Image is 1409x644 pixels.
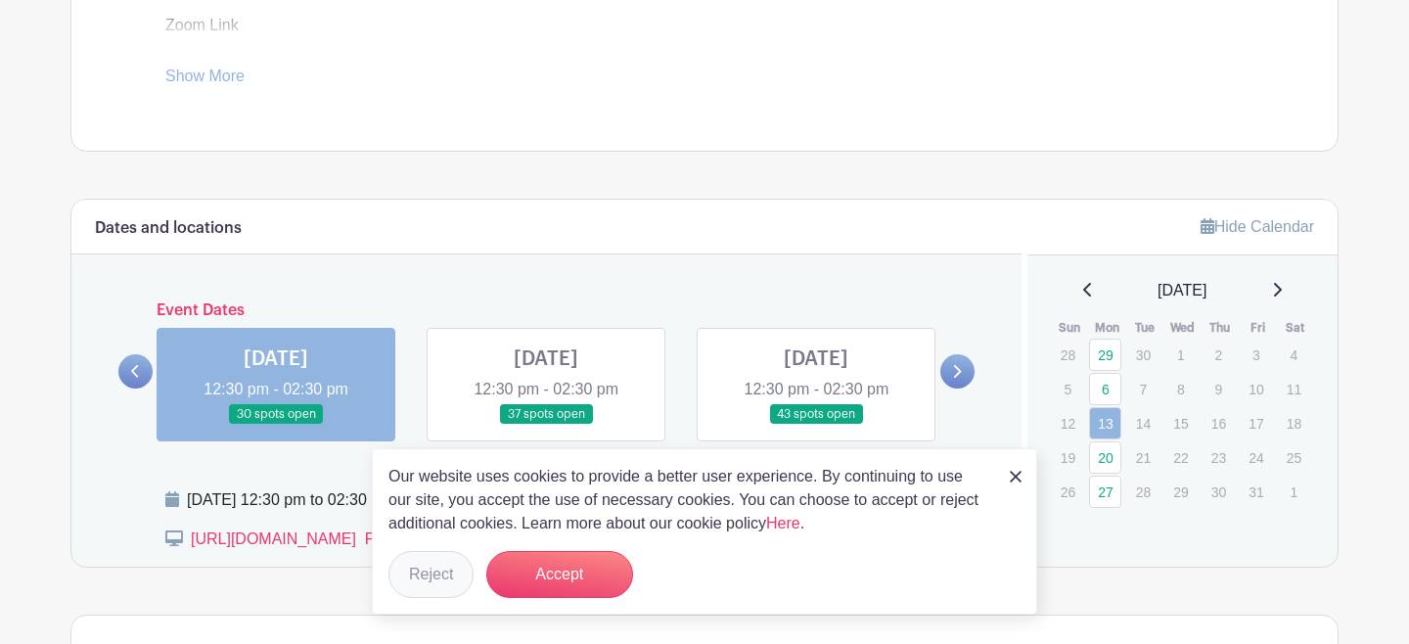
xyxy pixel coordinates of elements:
[1278,374,1310,404] p: 11
[1089,339,1121,371] a: 29
[1203,340,1235,370] p: 2
[1164,408,1197,438] p: 15
[1240,442,1272,473] p: 24
[766,515,800,531] a: Here
[1239,318,1277,338] th: Fri
[187,488,847,512] div: [DATE] 12:30 pm to 02:30 pm
[95,219,242,238] h6: Dates and locations
[1278,408,1310,438] p: 18
[1052,408,1084,438] p: 12
[1052,442,1084,473] p: 19
[1052,477,1084,507] p: 26
[1127,374,1159,404] p: 7
[1164,477,1197,507] p: 29
[1052,340,1084,370] p: 28
[1089,373,1121,405] a: 6
[1089,441,1121,474] a: 20
[1010,471,1022,483] img: close_button-5f87c8562297e5c2d7936805f587ecaba9071eb48480494691a3f1689db116b3.svg
[1278,340,1310,370] p: 4
[1163,318,1202,338] th: Wed
[1088,318,1126,338] th: Mon
[1089,407,1121,439] a: 13
[153,301,940,320] h6: Event Dates
[1201,218,1314,235] a: Hide Calendar
[1202,318,1240,338] th: Thu
[1164,442,1197,473] p: 22
[486,551,633,598] button: Accept
[1164,374,1197,404] p: 8
[1126,318,1164,338] th: Tue
[1240,408,1272,438] p: 17
[1277,318,1315,338] th: Sat
[388,465,989,535] p: Our website uses cookies to provide a better user experience. By continuing to use our site, you ...
[1203,374,1235,404] p: 9
[1278,477,1310,507] p: 1
[1051,318,1089,338] th: Sun
[388,551,474,598] button: Reject
[1052,374,1084,404] p: 5
[1127,442,1159,473] p: 21
[1203,442,1235,473] p: 23
[1164,340,1197,370] p: 1
[1089,476,1121,508] a: 27
[191,530,494,547] a: [URL][DOMAIN_NAME] Passcode 603935
[1240,374,1272,404] p: 10
[1203,477,1235,507] p: 30
[1278,442,1310,473] p: 25
[1127,408,1159,438] p: 14
[165,40,331,57] a: [URL][DOMAIN_NAME]
[1240,477,1272,507] p: 31
[1240,340,1272,370] p: 3
[1203,408,1235,438] p: 16
[165,68,245,92] a: Show More
[1158,279,1206,302] span: [DATE]
[1127,477,1159,507] p: 28
[1127,340,1159,370] p: 30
